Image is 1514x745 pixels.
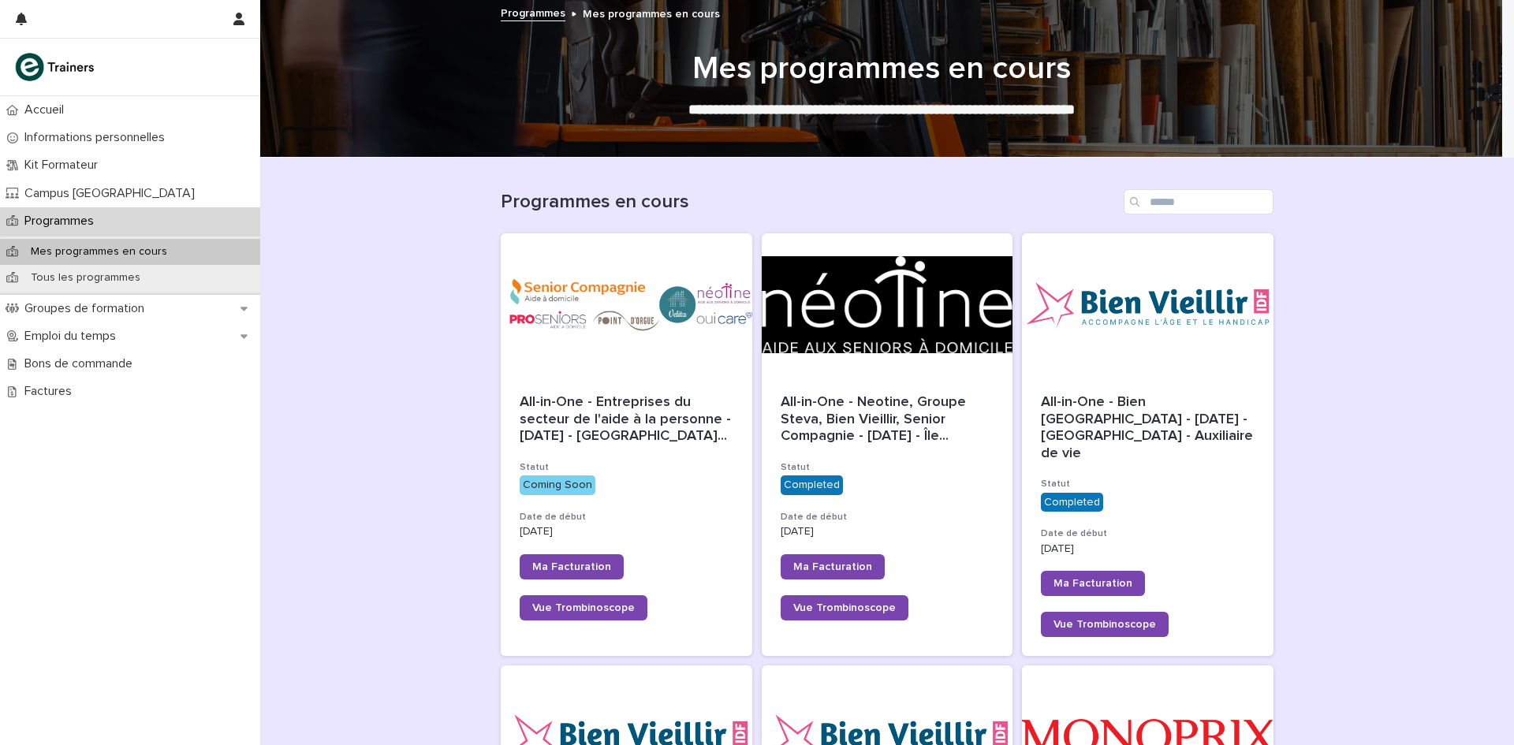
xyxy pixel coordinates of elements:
[18,214,106,229] p: Programmes
[501,191,1117,214] h1: Programmes en cours
[781,595,908,620] a: Vue Trombinoscope
[13,51,99,83] img: K0CqGN7SDeD6s4JG8KQk
[520,511,733,523] h3: Date de début
[520,595,647,620] a: Vue Trombinoscope
[1124,189,1273,214] input: Search
[18,102,76,117] p: Accueil
[781,394,994,445] span: All-in-One - Neotine, Groupe Steva, Bien Vieillir, Senior Compagnie - [DATE] - Île ...
[781,511,994,523] h3: Date de début
[1022,233,1273,656] a: All-in-One - Bien [GEOGRAPHIC_DATA] - [DATE] - [GEOGRAPHIC_DATA] - Auxiliaire de vieStatutComplet...
[18,245,180,259] p: Mes programmes en cours
[18,186,207,201] p: Campus [GEOGRAPHIC_DATA]
[781,525,994,538] p: [DATE]
[520,461,733,474] h3: Statut
[18,130,177,145] p: Informations personnelles
[18,158,110,173] p: Kit Formateur
[793,561,872,572] span: Ma Facturation
[520,554,624,579] a: Ma Facturation
[520,525,733,538] p: [DATE]
[18,329,129,344] p: Emploi du temps
[501,233,752,656] a: All-in-One - Entreprises du secteur de l'aide à la personne - [DATE] - [GEOGRAPHIC_DATA]...Statut...
[1041,612,1169,637] a: Vue Trombinoscope
[18,384,84,399] p: Factures
[793,602,896,613] span: Vue Trombinoscope
[1041,395,1257,460] span: All-in-One - Bien [GEOGRAPHIC_DATA] - [DATE] - [GEOGRAPHIC_DATA] - Auxiliaire de vie
[18,356,145,371] p: Bons de commande
[1041,527,1255,540] h3: Date de début
[1041,493,1103,512] div: Completed
[520,394,733,445] div: All-in-One - Entreprises du secteur de l'aide à la personne - 24 - Septembre 2025 - Île-de-France...
[1041,478,1255,490] h3: Statut
[781,461,994,474] h3: Statut
[532,602,635,613] span: Vue Trombinoscope
[1041,542,1255,556] p: [DATE]
[532,561,611,572] span: Ma Facturation
[781,394,994,445] div: All-in-One - Neotine, Groupe Steva, Bien Vieillir, Senior Compagnie - 15 - Avril 2025 - Île-de-Fr...
[520,475,595,495] div: Coming Soon
[1041,571,1145,596] a: Ma Facturation
[781,475,843,495] div: Completed
[18,271,153,285] p: Tous les programmes
[1053,619,1156,630] span: Vue Trombinoscope
[583,4,720,21] p: Mes programmes en cours
[18,301,157,316] p: Groupes de formation
[495,50,1268,88] h1: Mes programmes en cours
[781,554,885,579] a: Ma Facturation
[1053,578,1132,589] span: Ma Facturation
[501,3,565,21] a: Programmes
[762,233,1013,656] a: All-in-One - Neotine, Groupe Steva, Bien Vieillir, Senior Compagnie - [DATE] - Île...StatutComple...
[520,394,733,445] span: All-in-One - Entreprises du secteur de l'aide à la personne - [DATE] - [GEOGRAPHIC_DATA] ...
